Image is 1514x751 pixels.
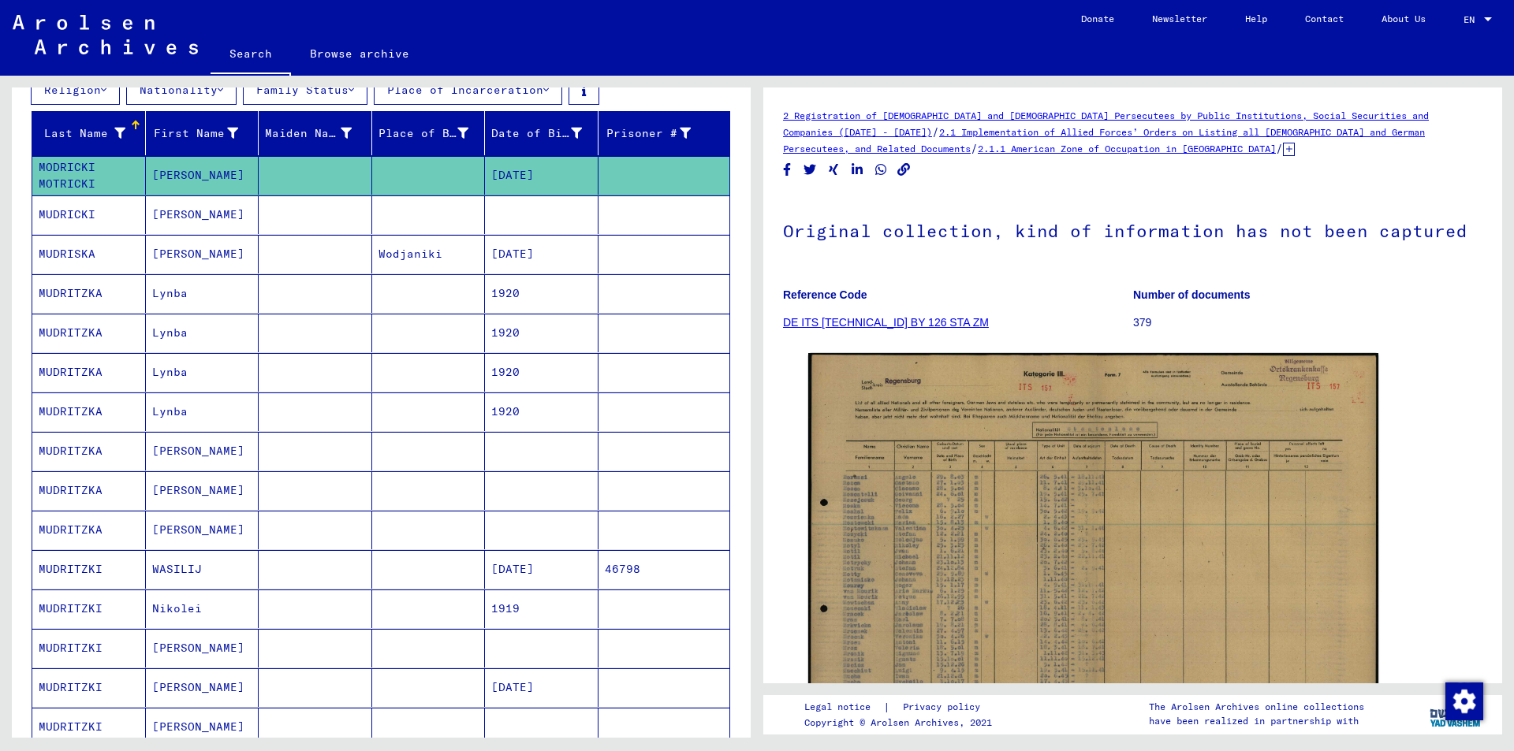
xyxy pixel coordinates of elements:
[804,699,999,716] div: |
[32,156,146,195] mat-cell: MODRICKI MOTRICKI
[146,550,259,589] mat-cell: WASILIJ
[890,699,999,716] a: Privacy policy
[1276,141,1283,155] span: /
[1426,694,1486,734] img: yv_logo.png
[31,75,120,105] button: Religion
[971,141,978,155] span: /
[32,511,146,549] mat-cell: MUDRITZKA
[873,160,889,180] button: Share on WhatsApp
[13,15,198,54] img: Arolsen_neg.svg
[146,668,259,707] mat-cell: [PERSON_NAME]
[783,288,867,301] b: Reference Code
[932,125,939,139] span: /
[605,125,692,142] div: Prisoner #
[978,143,1276,154] a: 2.1.1 American Zone of Occupation in [GEOGRAPHIC_DATA]
[32,432,146,470] mat-cell: MUDRITZKA
[485,111,599,155] mat-header-cell: Date of Birth
[804,716,999,730] p: Copyright © Arolsen Archives, 2021
[32,668,146,707] mat-cell: MUDRITZKI
[32,550,146,589] mat-cell: MUDRITZKI
[372,235,486,273] mat-cell: Wodjaniki
[243,75,367,105] button: Family Status
[485,235,599,273] mat-cell: [DATE]
[146,471,259,510] mat-cell: [PERSON_NAME]
[1464,14,1481,25] span: EN
[152,121,259,146] div: First Name
[804,699,883,716] a: Legal notice
[485,550,599,589] mat-cell: [DATE]
[485,314,599,352] mat-cell: 1920
[491,121,602,146] div: Date of Birth
[146,589,259,628] mat-cell: Nikolei
[146,629,259,667] mat-cell: [PERSON_NAME]
[146,111,259,155] mat-header-cell: First Name
[32,111,146,155] mat-header-cell: Last Name
[126,75,237,105] button: Nationality
[896,160,912,180] button: Copy link
[32,353,146,392] mat-cell: MUDRITZKA
[372,111,486,155] mat-header-cell: Place of Birth
[779,160,796,180] button: Share on Facebook
[265,125,352,142] div: Maiden Name
[146,353,259,392] mat-cell: Lynba
[1445,682,1483,720] img: Change consent
[599,550,730,589] mat-cell: 46798
[146,432,259,470] mat-cell: [PERSON_NAME]
[32,471,146,510] mat-cell: MUDRITZKA
[146,511,259,549] mat-cell: [PERSON_NAME]
[491,125,582,142] div: Date of Birth
[378,121,489,146] div: Place of Birth
[146,392,259,431] mat-cell: Lynba
[826,160,842,180] button: Share on Xing
[32,274,146,313] mat-cell: MUDRITZKA
[32,235,146,273] mat-cell: MUDRISKA
[485,668,599,707] mat-cell: [DATE]
[32,708,146,746] mat-cell: MUDRITZKI
[378,125,469,142] div: Place of Birth
[211,35,291,76] a: Search
[849,160,866,180] button: Share on LinkedIn
[1149,714,1364,728] p: have been realized in partnership with
[32,392,146,431] mat-cell: MUDRITZKA
[32,314,146,352] mat-cell: MUDRITZKA
[146,314,259,352] mat-cell: Lynba
[485,392,599,431] mat-cell: 1920
[783,316,989,329] a: DE ITS [TECHNICAL_ID] BY 126 STA ZM
[485,156,599,195] mat-cell: [DATE]
[146,235,259,273] mat-cell: [PERSON_NAME]
[146,156,259,195] mat-cell: [PERSON_NAME]
[32,195,146,234] mat-cell: MUDRICKI
[265,121,371,146] div: Maiden Name
[152,125,239,142] div: First Name
[1133,314,1482,331] p: 379
[1149,700,1364,714] p: The Arolsen Archives online collections
[485,589,599,628] mat-cell: 1919
[605,121,711,146] div: Prisoner #
[32,589,146,628] mat-cell: MUDRITZKI
[783,126,1425,154] a: 2.1 Implementation of Allied Forces’ Orders on Listing all [DEMOGRAPHIC_DATA] and German Persecut...
[291,35,428,72] a: Browse archive
[783,195,1482,264] h1: Original collection, kind of information has not been captured
[599,111,730,155] mat-header-cell: Prisoner #
[259,111,372,155] mat-header-cell: Maiden Name
[783,110,1429,138] a: 2 Registration of [DEMOGRAPHIC_DATA] and [DEMOGRAPHIC_DATA] Persecutees by Public Institutions, S...
[146,195,259,234] mat-cell: [PERSON_NAME]
[146,274,259,313] mat-cell: Lynba
[39,125,125,142] div: Last Name
[1133,288,1251,301] b: Number of documents
[485,353,599,392] mat-cell: 1920
[374,75,562,105] button: Place of Incarceration
[39,121,145,146] div: Last Name
[485,274,599,313] mat-cell: 1920
[146,708,259,746] mat-cell: [PERSON_NAME]
[32,629,146,667] mat-cell: MUDRITZKI
[802,160,819,180] button: Share on Twitter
